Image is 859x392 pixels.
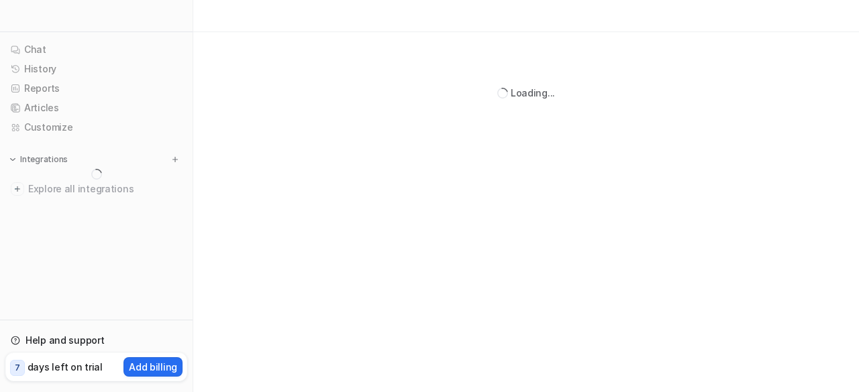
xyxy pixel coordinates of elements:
[11,182,24,196] img: explore all integrations
[20,154,68,165] p: Integrations
[123,357,183,377] button: Add billing
[5,118,187,137] a: Customize
[511,86,555,100] div: Loading...
[5,79,187,98] a: Reports
[5,40,187,59] a: Chat
[170,155,180,164] img: menu_add.svg
[8,155,17,164] img: expand menu
[5,153,72,166] button: Integrations
[5,180,187,198] a: Explore all integrations
[28,178,182,200] span: Explore all integrations
[129,360,177,374] p: Add billing
[28,360,103,374] p: days left on trial
[15,362,20,374] p: 7
[5,60,187,78] a: History
[5,99,187,117] a: Articles
[5,331,187,350] a: Help and support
